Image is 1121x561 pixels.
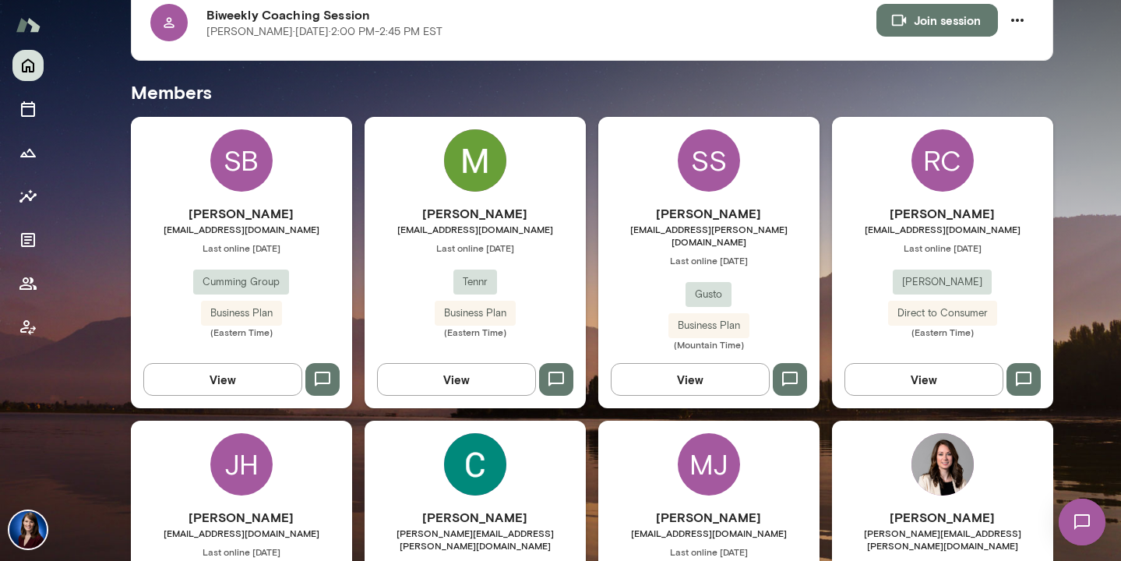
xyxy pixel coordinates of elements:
h6: [PERSON_NAME] [365,204,586,223]
button: Home [12,50,44,81]
button: Insights [12,181,44,212]
button: Join session [876,4,998,37]
div: RC [911,129,974,192]
span: Last online [DATE] [832,242,1053,254]
h6: Biweekly Coaching Session [206,5,876,24]
img: Madison Paulik [444,129,506,192]
div: JH [210,433,273,496]
span: Tennr [453,274,497,290]
button: Client app [12,312,44,343]
span: Gusto [686,287,731,302]
button: Growth Plan [12,137,44,168]
span: [EMAIL_ADDRESS][DOMAIN_NAME] [598,527,820,539]
h6: [PERSON_NAME] [832,204,1053,223]
div: SS [678,129,740,192]
span: [EMAIL_ADDRESS][PERSON_NAME][DOMAIN_NAME] [598,223,820,248]
h5: Members [131,79,1053,104]
button: View [377,363,536,396]
h6: [PERSON_NAME] [131,508,352,527]
span: (Eastern Time) [131,326,352,338]
span: [EMAIL_ADDRESS][DOMAIN_NAME] [365,223,586,235]
img: Christine Martin [911,433,974,496]
button: Sessions [12,93,44,125]
span: [PERSON_NAME][EMAIL_ADDRESS][PERSON_NAME][DOMAIN_NAME] [832,527,1053,552]
span: [EMAIL_ADDRESS][DOMAIN_NAME] [131,527,352,539]
span: (Eastern Time) [365,326,586,338]
h6: [PERSON_NAME] [832,508,1053,527]
span: Last online [DATE] [131,242,352,254]
span: [PERSON_NAME][EMAIL_ADDRESS][PERSON_NAME][DOMAIN_NAME] [365,527,586,552]
div: SB [210,129,273,192]
div: MJ [678,433,740,496]
h6: [PERSON_NAME] [598,204,820,223]
button: Members [12,268,44,299]
span: Business Plan [435,305,516,321]
span: Business Plan [668,318,749,333]
span: [EMAIL_ADDRESS][DOMAIN_NAME] [832,223,1053,235]
button: View [611,363,770,396]
h6: [PERSON_NAME] [365,508,586,527]
span: (Eastern Time) [832,326,1053,338]
img: Julie Rollauer [9,511,47,549]
span: Business Plan [201,305,282,321]
h6: [PERSON_NAME] [598,508,820,527]
span: (Mountain Time) [598,338,820,351]
span: Cumming Group [193,274,289,290]
h6: [PERSON_NAME] [131,204,352,223]
button: View [844,363,1003,396]
span: Direct to Consumer [888,305,997,321]
span: Last online [DATE] [598,254,820,266]
span: [EMAIL_ADDRESS][DOMAIN_NAME] [131,223,352,235]
span: Last online [DATE] [598,545,820,558]
span: Last online [DATE] [131,545,352,558]
button: Documents [12,224,44,256]
p: [PERSON_NAME] · [DATE] · 2:00 PM-2:45 PM EST [206,24,442,40]
span: [PERSON_NAME] [893,274,992,290]
img: Mento [16,10,41,40]
span: Last online [DATE] [365,242,586,254]
button: View [143,363,302,396]
img: Colleen Connolly [444,433,506,496]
